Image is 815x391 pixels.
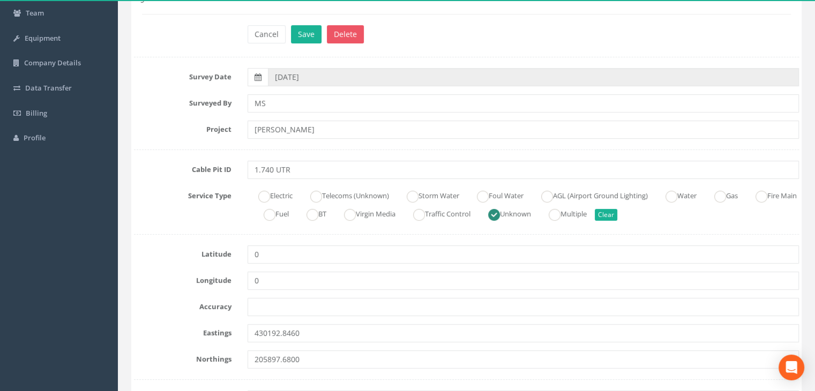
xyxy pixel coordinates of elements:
label: Surveyed By [126,94,240,108]
span: Billing [26,108,47,118]
label: Storm Water [396,187,459,202]
span: Data Transfer [25,83,72,93]
label: Fuel [253,205,289,221]
label: Service Type [126,187,240,201]
label: Northings [126,350,240,364]
span: Company Details [24,58,81,67]
span: Equipment [25,33,61,43]
label: Longitude [126,272,240,285]
label: Virgin Media [333,205,395,221]
label: Telecoms (Unknown) [300,187,389,202]
label: Cable Pit ID [126,161,240,175]
span: Team [26,8,44,18]
label: BT [296,205,326,221]
div: Open Intercom Messenger [779,355,804,380]
label: Latitude [126,245,240,259]
label: Traffic Control [402,205,470,221]
label: Water [655,187,697,202]
button: Cancel [248,25,286,43]
label: Fire Main [745,187,797,202]
label: Electric [248,187,293,202]
label: Gas [704,187,738,202]
button: Save [291,25,321,43]
label: Survey Date [126,68,240,82]
label: Unknown [477,205,531,221]
button: Delete [327,25,364,43]
span: Profile [24,133,46,142]
label: AGL (Airport Ground Lighting) [530,187,648,202]
button: Clear [595,209,617,221]
label: Multiple [538,205,587,221]
label: Accuracy [126,298,240,312]
label: Foul Water [466,187,524,202]
label: Eastings [126,324,240,338]
label: Project [126,121,240,134]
